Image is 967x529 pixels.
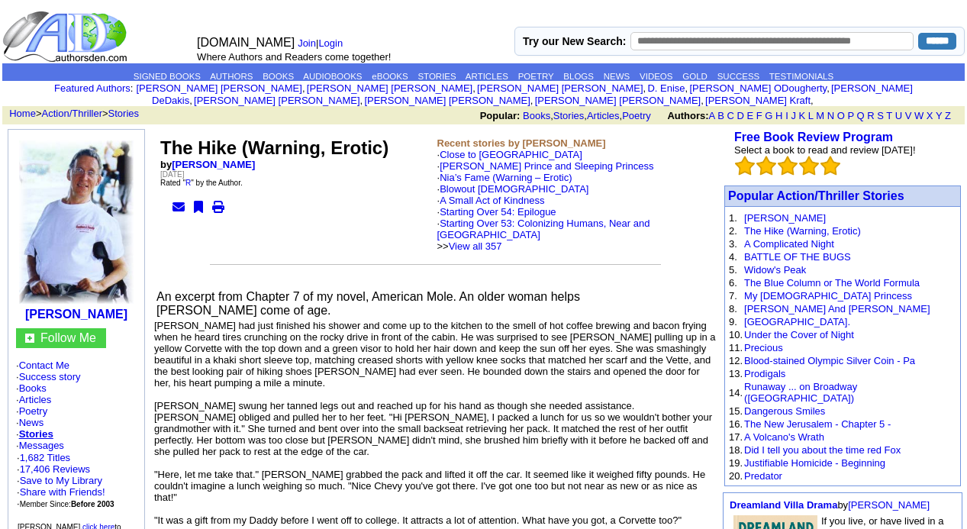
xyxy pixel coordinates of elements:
[729,264,737,276] font: 5.
[134,72,201,81] a: SIGNED BOOKS
[729,405,743,417] font: 15.
[16,440,64,451] font: ·
[440,160,653,172] a: [PERSON_NAME] Prince and Sleeping Princess
[785,110,788,121] a: I
[735,156,755,176] img: bigemptystars.png
[437,195,650,252] font: ·
[744,251,851,263] a: BATTLE OF THE BUGS
[25,334,34,343] img: gc.jpg
[19,405,48,417] a: Poetry
[20,500,114,508] font: Member Since:
[518,72,554,81] a: POETRY
[19,428,53,440] a: Stories
[734,131,893,144] b: Free Book Review Program
[744,329,854,340] a: Under the Cover of Night
[647,82,685,94] a: D. Enise
[856,110,864,121] a: Q
[705,95,811,106] a: [PERSON_NAME] Kraft
[744,212,826,224] a: [PERSON_NAME]
[54,82,131,94] a: Featured Authors
[437,160,654,252] font: ·
[622,110,651,121] a: Poetry
[17,475,105,509] font: · · ·
[729,212,737,224] font: 1.
[717,110,724,121] a: B
[837,110,845,121] a: O
[729,238,737,250] font: 3.
[689,82,827,94] a: [PERSON_NAME] ODougherty
[729,290,737,302] font: 7.
[769,72,833,81] a: TESTIMONIALS
[816,110,824,121] a: M
[729,355,743,366] font: 12.
[734,144,916,156] font: Select a book to read and review [DATE]!
[417,72,456,81] a: STORIES
[197,51,391,63] font: Where Authors and Readers come together!
[194,95,359,106] a: [PERSON_NAME] [PERSON_NAME]
[746,110,753,121] a: E
[729,457,743,469] font: 19.
[437,149,654,252] font: ·
[19,371,81,382] a: Success story
[744,342,783,353] a: Precious
[728,189,904,202] font: Popular Action/Thriller Stories
[307,82,472,94] a: [PERSON_NAME] [PERSON_NAME]
[744,431,824,443] a: A Volcano's Wrath
[744,277,920,289] a: The Blue Column or The World Formula
[475,85,477,93] font: i
[480,110,521,121] b: Popular:
[210,72,253,81] a: AUTHORS
[437,206,650,252] font: ·
[729,418,743,430] font: 16.
[848,499,930,511] a: [PERSON_NAME]
[440,172,572,183] a: Nia’s Fame (Warning – Erotic)
[775,110,782,121] a: H
[2,10,131,63] img: logo_ad.gif
[729,277,737,289] font: 6.
[437,218,650,240] a: Starting Over 53: Colonizing Humans, Near and [GEOGRAPHIC_DATA]
[744,238,834,250] a: A Complicated Night
[263,72,294,81] a: BOOKS
[744,381,857,404] a: Runaway ... on Broadway ([GEOGRAPHIC_DATA])
[756,156,776,176] img: bigemptystars.png
[477,82,643,94] a: [PERSON_NAME] [PERSON_NAME]
[914,110,923,121] a: W
[729,444,743,456] font: 18.
[437,183,650,252] font: ·
[523,35,626,47] label: Try our New Search:
[553,110,584,121] a: Stories
[437,218,650,252] font: · >>
[440,195,544,206] a: A Small Act of Kindness
[808,110,814,121] a: L
[17,452,114,509] font: · ·
[744,444,901,456] a: Did I tell you about the time red Fox
[466,72,508,81] a: ARTICLES
[830,85,831,93] font: i
[192,97,194,105] font: i
[318,37,343,49] a: Login
[172,159,255,170] a: [PERSON_NAME]
[136,82,301,94] a: [PERSON_NAME] [PERSON_NAME]
[563,72,594,81] a: BLOGS
[152,82,913,106] a: [PERSON_NAME] DeDakis
[364,95,530,106] a: [PERSON_NAME] [PERSON_NAME]
[744,264,806,276] a: Widow's Peak
[437,137,606,149] b: Recent stories by [PERSON_NAME]
[729,342,743,353] font: 11.
[730,499,930,511] font: by
[727,110,733,121] a: C
[305,85,307,93] font: i
[363,97,364,105] font: i
[704,97,705,105] font: i
[20,452,71,463] a: 1,682 Titles
[25,308,127,321] b: [PERSON_NAME]
[19,382,47,394] a: Books
[19,417,44,428] a: News
[480,110,965,121] font: , , ,
[108,108,139,119] a: Stories
[729,329,743,340] font: 10.
[40,331,96,344] a: Follow Me
[71,500,114,508] b: Before 2003
[744,225,861,237] a: The Hike (Warning, Erotic)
